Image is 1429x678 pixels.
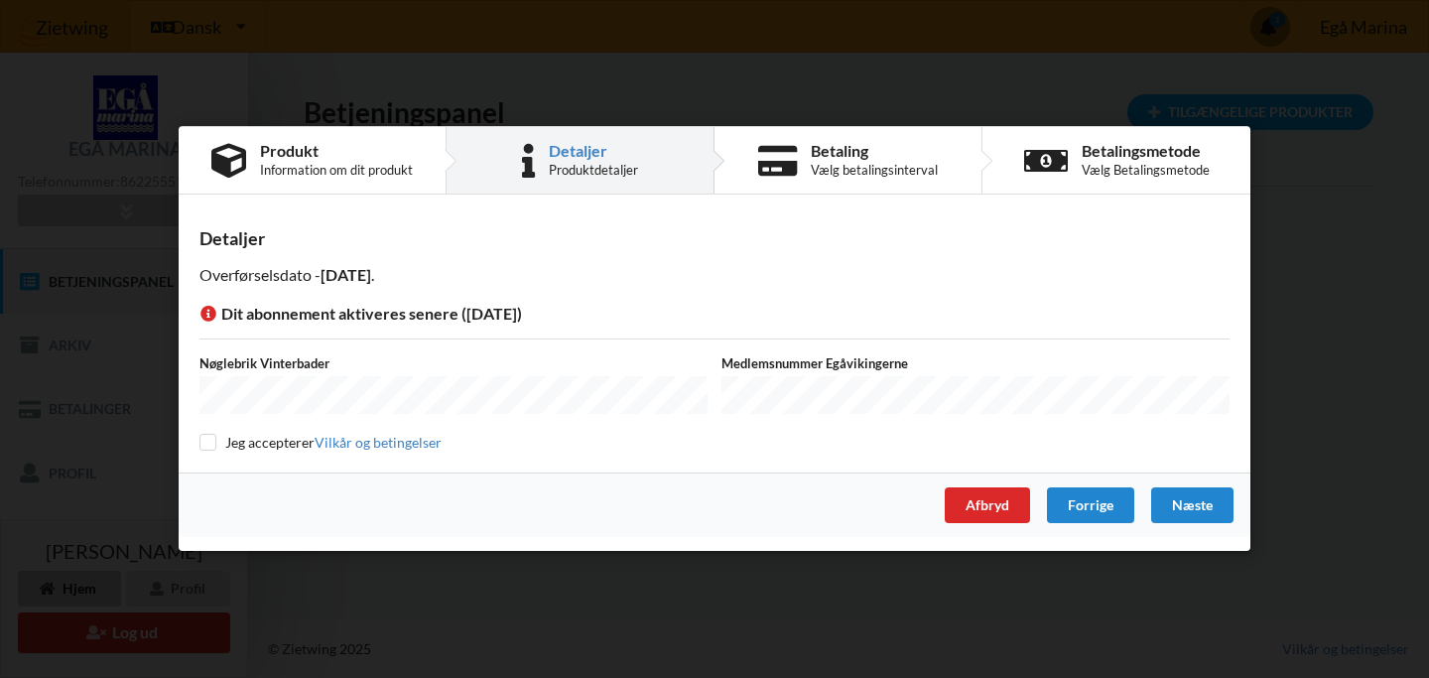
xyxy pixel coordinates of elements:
[321,265,371,284] b: [DATE]
[1082,163,1210,179] div: Vælg Betalingsmetode
[315,434,442,451] a: Vilkår og betingelser
[1082,143,1210,159] div: Betalingsmetode
[199,227,1230,250] div: Detaljer
[199,304,522,323] span: Dit abonnement aktiveres senere ([DATE])
[199,434,442,451] label: Jeg accepterer
[260,163,413,179] div: Information om dit produkt
[260,143,413,159] div: Produkt
[811,163,938,179] div: Vælg betalingsinterval
[811,143,938,159] div: Betaling
[199,264,1230,287] p: Overførselsdato - .
[945,488,1030,524] div: Afbryd
[1151,488,1234,524] div: Næste
[1047,488,1134,524] div: Forrige
[549,163,638,179] div: Produktdetaljer
[199,354,708,372] label: Nøglebrik Vinterbader
[549,143,638,159] div: Detaljer
[721,354,1230,372] label: Medlemsnummer Egåvikingerne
